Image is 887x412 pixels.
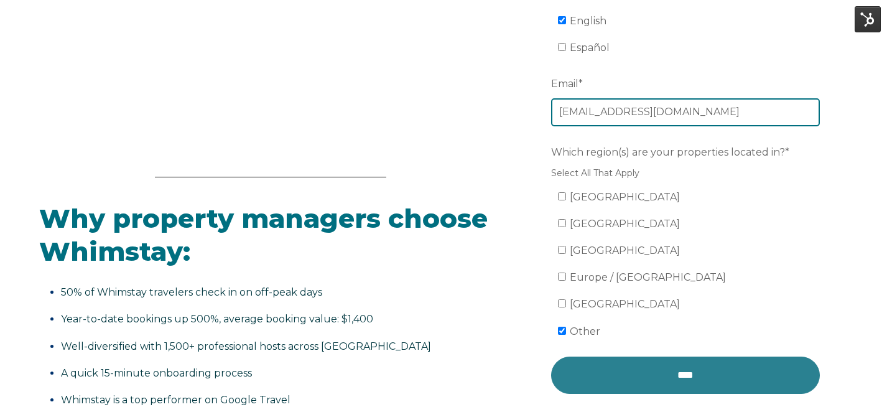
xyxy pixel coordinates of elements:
img: HubSpot Tools Menu Toggle [855,6,881,32]
span: Year-to-date bookings up 500%, average booking value: $1,400 [61,313,373,325]
span: [GEOGRAPHIC_DATA] [570,298,680,310]
span: Email [551,74,578,93]
span: 50% of Whimstay travelers check in on off-peak days [61,286,322,298]
input: Español [558,43,566,51]
input: [GEOGRAPHIC_DATA] [558,219,566,227]
span: [GEOGRAPHIC_DATA] [570,191,680,203]
legend: Select All That Apply [551,167,820,180]
span: [GEOGRAPHIC_DATA] [570,245,680,256]
input: English [558,16,566,24]
input: [GEOGRAPHIC_DATA] [558,246,566,254]
input: Europe / [GEOGRAPHIC_DATA] [558,273,566,281]
span: Why property managers choose Whimstay: [39,202,488,268]
span: Other [570,325,600,337]
span: A quick 15-minute onboarding process [61,367,252,379]
span: Which region(s) are your properties located in?* [551,143,789,162]
span: Europe / [GEOGRAPHIC_DATA] [570,271,726,283]
span: [GEOGRAPHIC_DATA] [570,218,680,230]
input: [GEOGRAPHIC_DATA] [558,192,566,200]
span: English [570,15,606,27]
span: Well-diversified with 1,500+ professional hosts across [GEOGRAPHIC_DATA] [61,340,431,352]
input: [GEOGRAPHIC_DATA] [558,299,566,307]
input: Other [558,327,566,335]
span: Whimstay is a top performer on Google Travel [61,394,290,406]
span: Español [570,42,610,54]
